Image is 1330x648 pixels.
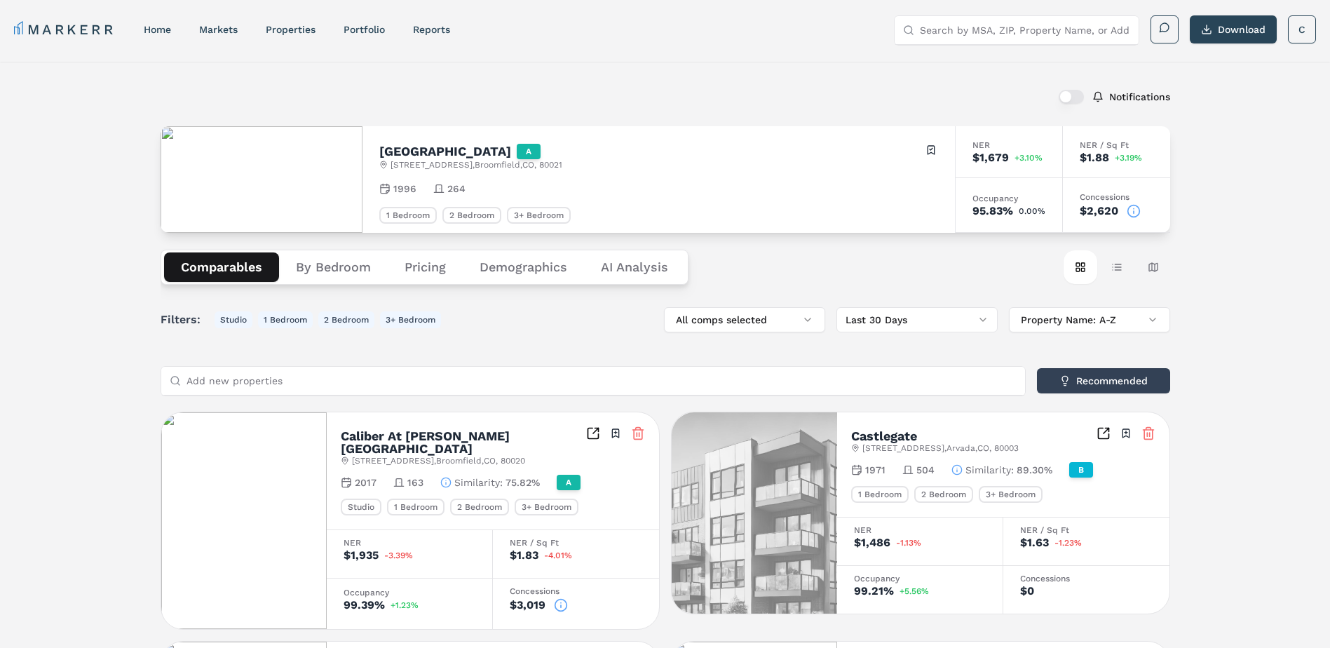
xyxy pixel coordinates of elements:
[1080,141,1153,149] div: NER / Sq Ft
[164,252,279,282] button: Comparables
[447,182,466,196] span: 264
[664,307,825,332] button: All comps selected
[379,145,511,158] h2: [GEOGRAPHIC_DATA]
[544,551,572,560] span: -4.01%
[510,587,642,595] div: Concessions
[14,20,116,39] a: MARKERR
[1190,15,1277,43] button: Download
[900,587,929,595] span: +5.56%
[391,601,419,609] span: +1.23%
[344,600,385,611] div: 99.39%
[1097,426,1111,440] a: Inspect Comparables
[972,205,1013,217] div: 95.83%
[586,426,600,440] a: Inspect Comparables
[407,475,423,490] span: 163
[279,252,388,282] button: By Bedroom
[557,475,581,490] div: A
[505,475,540,490] span: 75.82%
[1017,463,1052,477] span: 89.30%
[266,24,315,35] a: properties
[161,311,209,328] span: Filters:
[450,499,509,515] div: 2 Bedroom
[344,550,379,561] div: $1,935
[862,443,1019,454] span: [STREET_ADDRESS] , Arvada , CO , 80003
[1054,539,1082,547] span: -1.23%
[1019,207,1045,215] span: 0.00%
[916,463,935,477] span: 504
[393,182,416,196] span: 1996
[1080,152,1109,163] div: $1.88
[355,475,376,490] span: 2017
[510,600,545,611] div: $3,019
[510,539,642,547] div: NER / Sq Ft
[380,311,441,328] button: 3+ Bedroom
[1069,462,1093,478] div: B
[972,152,1009,163] div: $1,679
[442,207,501,224] div: 2 Bedroom
[1080,205,1118,217] div: $2,620
[440,475,540,490] button: Similarity:75.82%
[352,455,525,466] span: [STREET_ADDRESS] , Broomfield , CO , 80020
[965,463,1014,477] span: Similarity :
[388,252,463,282] button: Pricing
[454,475,503,490] span: Similarity :
[318,311,374,328] button: 2 Bedroom
[972,194,1045,203] div: Occupancy
[1288,15,1316,43] button: C
[344,539,475,547] div: NER
[258,311,313,328] button: 1 Bedroom
[510,550,538,561] div: $1.83
[851,430,917,443] h2: Castlegate
[851,486,909,503] div: 1 Bedroom
[896,539,921,547] span: -1.13%
[413,24,450,35] a: reports
[199,24,238,35] a: markets
[215,311,252,328] button: Studio
[1015,154,1043,162] span: +3.10%
[1115,154,1142,162] span: +3.19%
[1009,307,1170,332] button: Property Name: A-Z
[1298,22,1305,36] span: C
[854,586,894,597] div: 99.21%
[584,252,685,282] button: AI Analysis
[507,207,571,224] div: 3+ Bedroom
[951,463,1052,477] button: Similarity:89.30%
[379,207,437,224] div: 1 Bedroom
[1020,574,1153,583] div: Concessions
[854,574,986,583] div: Occupancy
[972,141,1045,149] div: NER
[344,588,475,597] div: Occupancy
[1020,586,1034,597] div: $0
[341,430,586,455] h2: Caliber At [PERSON_NAME][GEOGRAPHIC_DATA]
[1037,368,1170,393] button: Recommended
[1020,537,1049,548] div: $1.63
[384,551,413,560] span: -3.39%
[979,486,1043,503] div: 3+ Bedroom
[1109,92,1170,102] label: Notifications
[914,486,973,503] div: 2 Bedroom
[387,499,445,515] div: 1 Bedroom
[854,526,986,534] div: NER
[186,367,1017,395] input: Add new properties
[920,16,1130,44] input: Search by MSA, ZIP, Property Name, or Address
[854,537,890,548] div: $1,486
[144,24,171,35] a: home
[463,252,584,282] button: Demographics
[517,144,541,159] div: A
[341,499,381,515] div: Studio
[1020,526,1153,534] div: NER / Sq Ft
[391,159,562,170] span: [STREET_ADDRESS] , Broomfield , CO , 80021
[1080,193,1153,201] div: Concessions
[515,499,578,515] div: 3+ Bedroom
[865,463,885,477] span: 1971
[344,24,385,35] a: Portfolio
